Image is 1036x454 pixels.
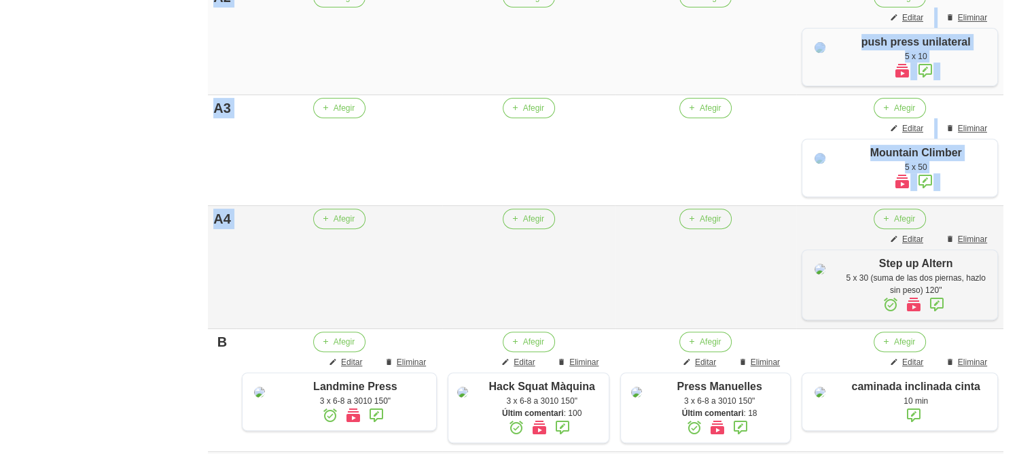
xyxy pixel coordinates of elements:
span: Afegir [523,102,544,114]
button: Eliminar [730,352,791,372]
div: : 18 [656,407,783,419]
img: 8ea60705-12ae-42e8-83e1-4ba62b1261d5%2Factivities%2Fpush%20press%20manuella.jpg [815,42,825,53]
span: Editar [695,356,716,368]
button: Eliminar [549,352,609,372]
img: 8ea60705-12ae-42e8-83e1-4ba62b1261d5%2Factivities%2Fcorrer-cinta-inclinada.jpg [815,387,825,398]
div: A3 [213,98,231,118]
span: Editar [902,233,923,245]
button: Afegir [503,209,555,229]
button: Afegir [313,98,365,118]
button: Eliminar [937,118,998,139]
div: 3 x 6-8 a 3010 150" [482,395,603,407]
button: Eliminar [937,352,998,372]
strong: Últim comentari [682,408,744,418]
span: Eliminar [569,356,599,368]
div: B [213,332,231,352]
span: Afegir [523,213,544,225]
span: Editar [514,356,535,368]
span: Step up Altern [879,258,953,269]
span: Hack Squat Màquina [488,381,594,392]
button: Afegir [679,332,732,352]
span: Eliminar [397,356,426,368]
div: : 100 [482,407,603,419]
button: Afegir [874,209,926,229]
button: Editar [882,229,934,249]
span: Eliminar [958,12,987,24]
button: Afegir [679,98,732,118]
button: Afegir [679,209,732,229]
div: 10 min [841,395,990,407]
span: Editar [341,356,362,368]
button: Eliminar [937,7,998,28]
div: 5 x 50 [841,161,990,173]
span: Afegir [334,213,355,225]
button: Editar [882,352,934,372]
img: 8ea60705-12ae-42e8-83e1-4ba62b1261d5%2Factivities%2F69765-mountain-climber-jpg.jpg [815,153,825,164]
img: 8ea60705-12ae-42e8-83e1-4ba62b1261d5%2Factivities%2F97824-step-up-jpg.jpg [815,264,825,275]
button: Editar [882,118,934,139]
div: 3 x 6-8 a 3010 150" [281,395,430,407]
button: Editar [321,352,373,372]
span: Afegir [334,336,355,348]
span: Afegir [894,213,915,225]
span: Afegir [700,336,721,348]
div: 5 x 10 [841,50,990,63]
span: Afegir [700,213,721,225]
span: caminada inclinada cinta [851,381,980,392]
button: Afegir [503,332,555,352]
strong: Últim comentari [502,408,564,418]
button: Afegir [874,332,926,352]
span: Afegir [700,102,721,114]
span: Afegir [894,336,915,348]
span: Landmine Press [313,381,397,392]
span: Afegir [334,102,355,114]
span: Editar [902,122,923,135]
span: Mountain Climber [870,147,962,158]
button: Afegir [874,98,926,118]
button: Editar [493,352,546,372]
button: Afegir [313,209,365,229]
span: Afegir [523,336,544,348]
button: Eliminar [376,352,437,372]
span: Eliminar [958,356,987,368]
span: Afegir [894,102,915,114]
span: Editar [902,12,923,24]
span: push press unilateral [861,36,971,48]
button: Afegir [503,98,555,118]
span: Press Manuelles [677,381,762,392]
div: 5 x 30 (suma de las dos piernas, hazlo sin peso) 120" [841,272,990,296]
img: 8ea60705-12ae-42e8-83e1-4ba62b1261d5%2Factivities%2F89584-press-manuelles-png.png [631,387,642,398]
span: Eliminar [958,233,987,245]
button: Editar [675,352,727,372]
button: Editar [882,7,934,28]
div: A4 [213,209,231,229]
img: 8ea60705-12ae-42e8-83e1-4ba62b1261d5%2Factivities%2F31583-hack-squat-png.png [457,387,468,398]
span: Eliminar [958,122,987,135]
div: 3 x 6-8 a 3010 150" [656,395,783,407]
button: Eliminar [937,229,998,249]
span: Eliminar [751,356,780,368]
span: Editar [902,356,923,368]
img: 8ea60705-12ae-42e8-83e1-4ba62b1261d5%2Factivities%2F60682-landmine-press-jpg.jpg [254,387,265,398]
button: Afegir [313,332,365,352]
